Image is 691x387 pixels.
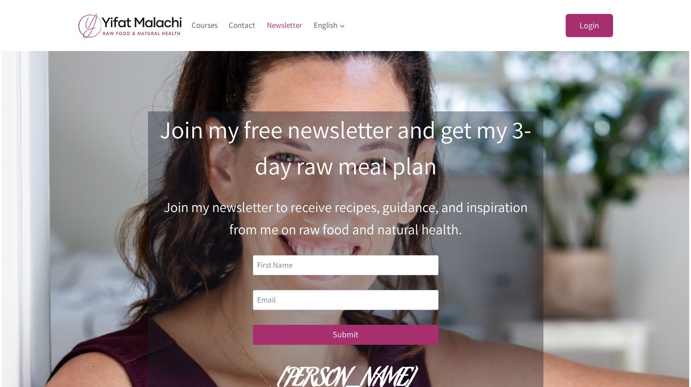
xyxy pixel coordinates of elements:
[261,14,308,37] a: Newsletter
[186,14,351,37] nav: Primary Navigation
[223,14,261,37] a: Contact
[253,325,439,345] button: Submit
[253,255,439,275] input: First Name
[253,290,439,310] input: Email
[308,14,351,37] a: English
[155,196,536,240] p: Join my newsletter to receive recipes, guidance, and inspiration from me on raw food and natural ...
[566,14,613,38] a: Login
[314,19,345,32] span: English
[78,13,181,38] img: yifat_logo41_en.png
[155,111,536,184] h2: Join my free newsletter and get my 3-day raw meal plan
[186,14,224,37] a: Courses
